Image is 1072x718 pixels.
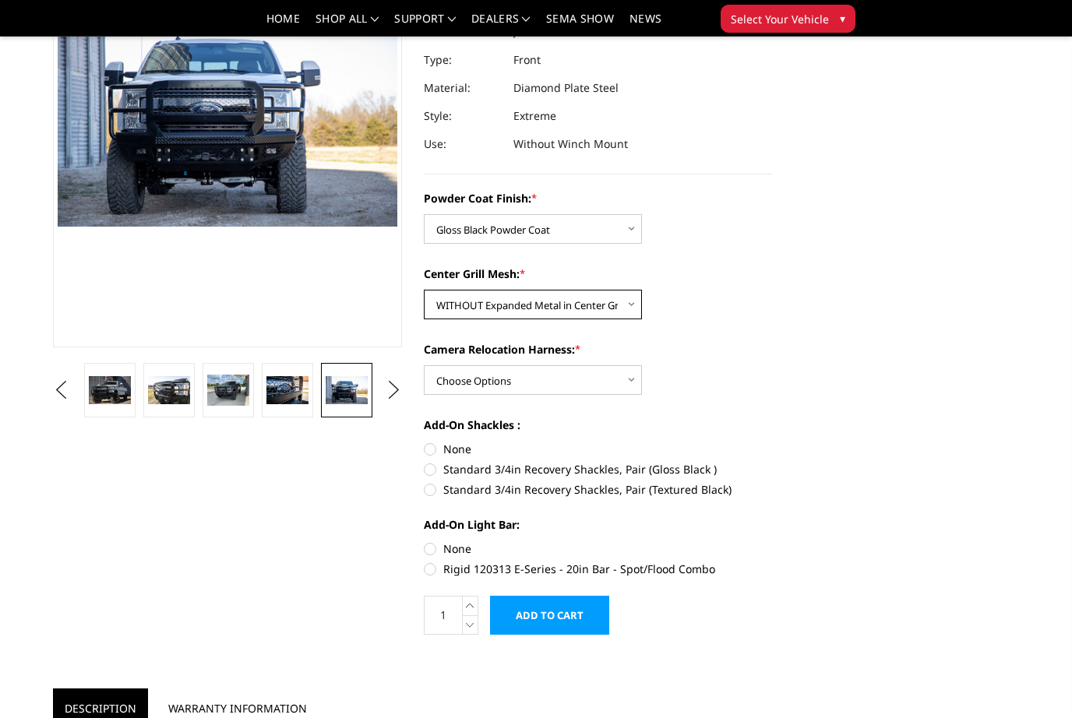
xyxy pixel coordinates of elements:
label: None [424,540,773,557]
a: Dealers [471,13,531,36]
label: Standard 3/4in Recovery Shackles, Pair (Gloss Black ) [424,461,773,477]
label: Rigid 120313 E-Series - 20in Bar - Spot/Flood Combo [424,561,773,577]
dt: Type: [424,46,502,74]
img: 2017-2022 Ford F250-350 - FT Series - Extreme Front Bumper [207,375,249,407]
dd: Extreme [513,102,556,130]
button: Select Your Vehicle [721,5,855,33]
label: Standard 3/4in Recovery Shackles, Pair (Textured Black) [424,481,773,498]
dt: Style: [424,102,502,130]
button: Next [382,378,405,402]
label: Center Grill Mesh: [424,266,773,282]
label: None [424,441,773,457]
dd: Without Winch Mount [513,130,628,158]
img: 2017-2022 Ford F250-350 - FT Series - Extreme Front Bumper [89,376,131,404]
img: 2017-2022 Ford F250-350 - FT Series - Extreme Front Bumper [326,376,368,404]
a: shop all [316,13,379,36]
dd: Diamond Plate Steel [513,74,619,102]
label: Add-On Light Bar: [424,516,773,533]
label: Add-On Shackles : [424,417,773,433]
button: Previous [49,378,72,402]
label: Powder Coat Finish: [424,190,773,206]
a: News [629,13,661,36]
dt: Use: [424,130,502,158]
a: Support [394,13,456,36]
label: Camera Relocation Harness: [424,341,773,357]
img: 2017-2022 Ford F250-350 - FT Series - Extreme Front Bumper [148,376,190,404]
a: SEMA Show [546,13,614,36]
img: 2017-2022 Ford F250-350 - FT Series - Extreme Front Bumper [266,376,309,404]
a: Home [266,13,300,36]
span: Select Your Vehicle [731,11,829,27]
span: ▾ [840,10,845,26]
dd: Front [513,46,541,74]
dt: Material: [424,74,502,102]
input: Add to Cart [490,596,609,635]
